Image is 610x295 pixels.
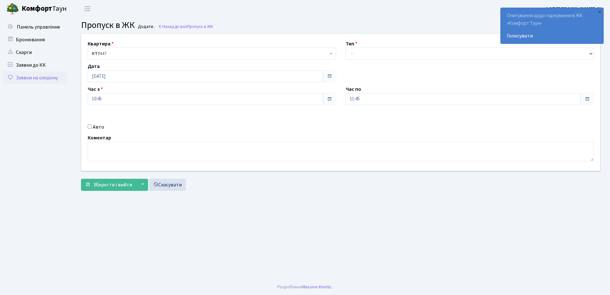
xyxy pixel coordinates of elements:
label: Час по [346,85,361,93]
a: Скарги [3,46,67,59]
a: Massive Kinetic [302,284,332,290]
span: Пропуск в ЖК [81,19,135,31]
a: Заявки до КК [3,59,67,71]
label: Коментар [88,134,111,142]
button: Зберегти і вийти [81,179,136,191]
div: Опитування щодо паркування в ЖК «Комфорт Таун» [501,8,603,44]
label: Дата [88,63,100,70]
b: ФОП [PERSON_NAME]. Н. [545,5,602,12]
button: Переключити навігацію [79,3,95,14]
a: Панель управління [3,21,67,33]
a: Скасувати [149,179,186,191]
a: Голосувати [507,32,597,40]
label: Час з [88,85,103,93]
a: Заявки на охорону [3,71,67,84]
label: Авто [93,123,104,131]
span: Зберегти і вийти [93,181,132,188]
a: Бронювання [3,33,67,46]
a: Назад до всіхПропуск в ЖК [158,23,213,30]
span: Панель управління [17,23,60,30]
small: Додати . [137,24,155,30]
span: <b>КТ7</b>&nbsp;&nbsp;&nbsp;447 [92,50,328,57]
span: Пропуск в ЖК [187,23,213,30]
div: × [596,9,603,15]
b: Комфорт [22,3,52,14]
label: Тип [346,40,357,48]
span: <b>КТ7</b>&nbsp;&nbsp;&nbsp;447 [88,48,336,60]
b: КТ7 [92,50,100,57]
span: Таун [22,3,67,14]
label: Квартира [88,40,114,48]
div: Розроблено . [277,284,333,291]
a: ФОП [PERSON_NAME]. Н. [545,5,602,13]
img: logo.png [6,3,19,15]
